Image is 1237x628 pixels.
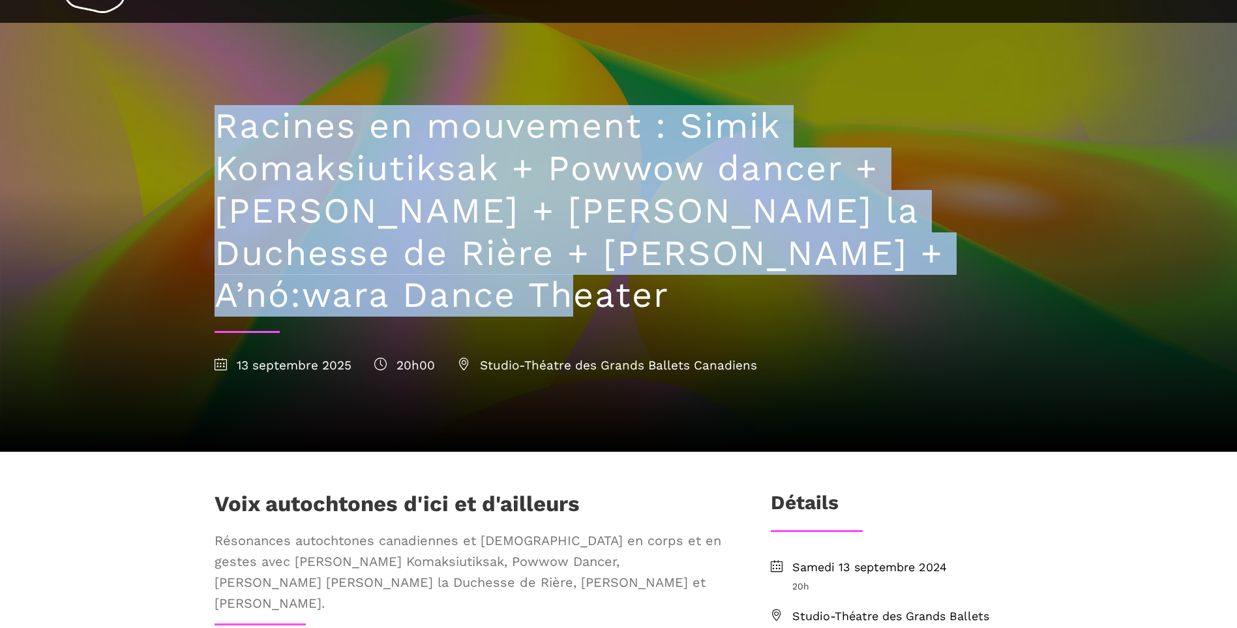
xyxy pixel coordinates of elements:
[792,558,1023,577] span: Samedi 13 septembre 2024
[215,491,580,524] h1: Voix autochtones d'ici et d'ailleurs
[792,579,1023,593] span: 20h
[374,358,435,373] span: 20h00
[771,491,839,524] h3: Détails
[458,358,757,373] span: Studio-Théatre des Grands Ballets Canadiens
[215,530,728,614] span: Résonances autochtones canadiennes et [DEMOGRAPHIC_DATA] en corps et en gestes avec [PERSON_NAME]...
[215,105,1023,317] h1: Racines en mouvement : Simik Komaksiutiksak + Powwow dancer + [PERSON_NAME] + [PERSON_NAME] la Du...
[215,358,351,373] span: 13 septembre 2025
